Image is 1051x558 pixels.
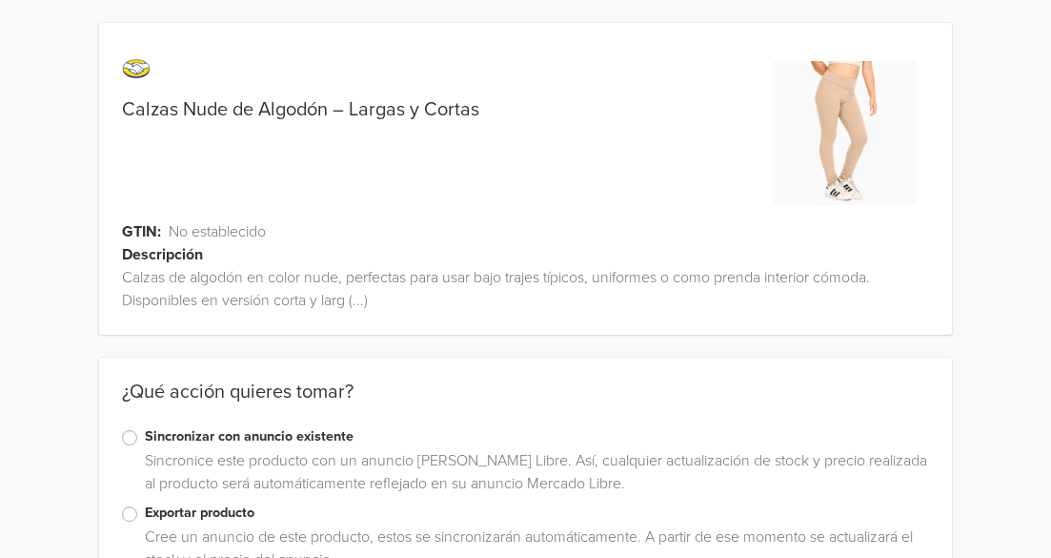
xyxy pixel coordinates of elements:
[122,98,479,121] a: Calzas Nude de Algodón – Largas y Cortas
[145,426,928,447] label: Sincronizar con anuncio existente
[99,266,951,312] div: Calzas de algodón en color nude, perfectas para usar bajo trajes típicos, uniformes o como prenda...
[773,61,917,205] img: product_image
[169,220,266,243] span: No establecido
[122,243,974,266] div: Descripción
[99,381,951,426] div: ¿Qué acción quieres tomar?
[137,449,928,503] div: Sincronice este producto con un anuncio [PERSON_NAME] Libre. Así, cualquier actualización de stoc...
[145,503,928,524] label: Exportar producto
[122,220,161,243] span: GTIN:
